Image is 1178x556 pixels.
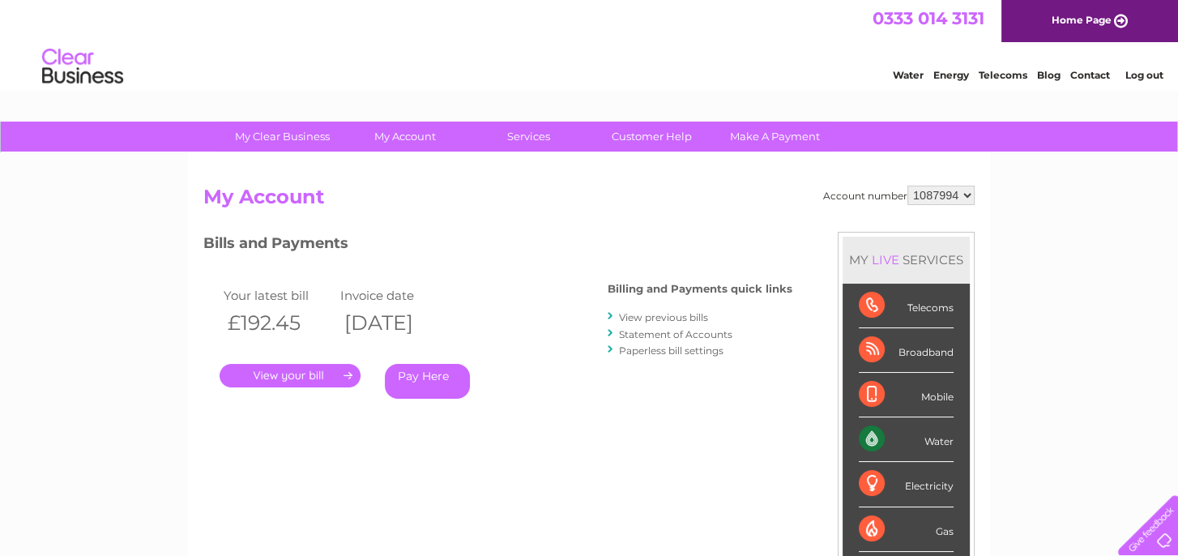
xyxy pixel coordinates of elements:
[585,122,719,152] a: Customer Help
[339,122,472,152] a: My Account
[608,283,792,295] h4: Billing and Payments quick links
[979,69,1027,81] a: Telecoms
[859,507,954,552] div: Gas
[823,186,975,205] div: Account number
[336,306,453,340] th: [DATE]
[859,373,954,417] div: Mobile
[385,364,470,399] a: Pay Here
[220,364,361,387] a: .
[869,252,903,267] div: LIVE
[859,462,954,507] div: Electricity
[220,284,336,306] td: Your latest bill
[220,306,336,340] th: £192.45
[1070,69,1110,81] a: Contact
[216,122,349,152] a: My Clear Business
[619,344,723,357] a: Paperless bill settings
[859,328,954,373] div: Broadband
[462,122,595,152] a: Services
[933,69,969,81] a: Energy
[1037,69,1061,81] a: Blog
[893,69,924,81] a: Water
[336,284,453,306] td: Invoice date
[873,8,984,28] a: 0333 014 3131
[708,122,842,152] a: Make A Payment
[619,311,708,323] a: View previous bills
[203,186,975,216] h2: My Account
[859,284,954,328] div: Telecoms
[203,232,792,260] h3: Bills and Payments
[843,237,970,283] div: MY SERVICES
[207,9,973,79] div: Clear Business is a trading name of Verastar Limited (registered in [GEOGRAPHIC_DATA] No. 3667643...
[619,328,732,340] a: Statement of Accounts
[859,417,954,462] div: Water
[1125,69,1163,81] a: Log out
[41,42,124,92] img: logo.png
